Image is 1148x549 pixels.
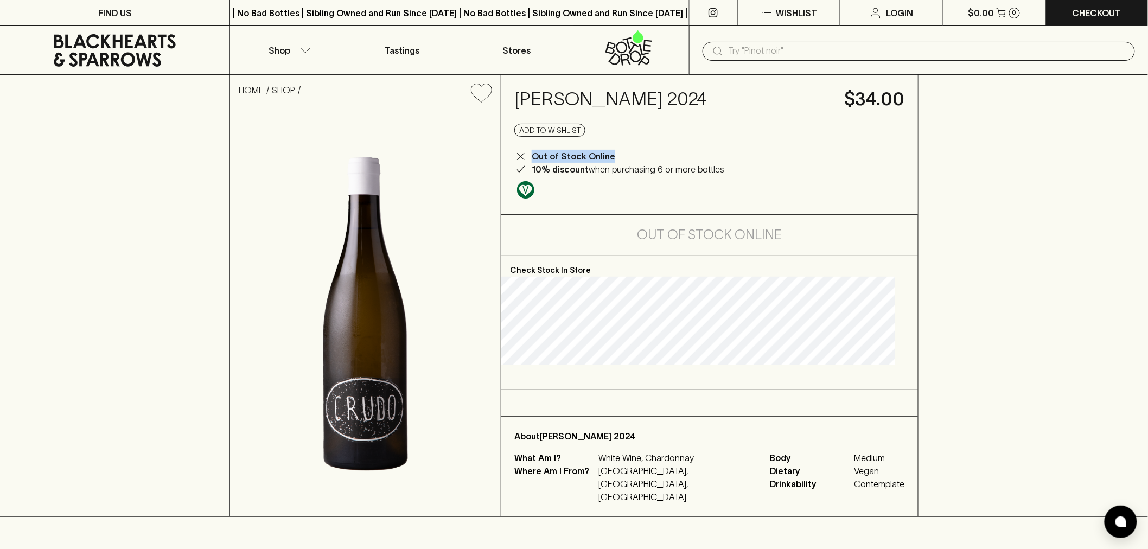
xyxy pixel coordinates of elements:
p: White Wine, Chardonnay [598,451,757,464]
p: Checkout [1073,7,1121,20]
p: Login [886,7,914,20]
span: Medium [854,451,905,464]
p: [GEOGRAPHIC_DATA], [GEOGRAPHIC_DATA], [GEOGRAPHIC_DATA] [598,464,757,503]
b: 10% discount [532,164,589,174]
p: FIND US [98,7,132,20]
p: 0 [1012,10,1017,16]
input: Try "Pinot noir" [729,42,1126,60]
span: Drinkability [770,477,852,490]
p: Check Stock In Store [501,256,918,277]
button: Add to wishlist [467,79,496,107]
button: Add to wishlist [514,124,585,137]
p: Wishlist [776,7,817,20]
span: Dietary [770,464,852,477]
button: Shop [230,26,345,74]
p: Where Am I From? [514,464,596,503]
p: Out of Stock Online [532,150,615,163]
img: Vegan [517,181,534,199]
a: Made without the use of any animal products. [514,178,537,201]
a: Stores [460,26,574,74]
img: 40102.png [230,111,501,516]
p: Tastings [385,44,419,57]
p: Shop [269,44,290,57]
p: About [PERSON_NAME] 2024 [514,430,905,443]
a: Tastings [345,26,460,74]
p: when purchasing 6 or more bottles [532,163,724,176]
h5: Out of Stock Online [637,226,782,244]
img: bubble-icon [1115,516,1126,527]
p: $0.00 [968,7,994,20]
span: Vegan [854,464,905,477]
span: Contemplate [854,477,905,490]
p: What Am I? [514,451,596,464]
h4: [PERSON_NAME] 2024 [514,88,832,111]
a: HOME [239,85,264,95]
p: Stores [503,44,531,57]
a: SHOP [272,85,295,95]
h4: $34.00 [845,88,905,111]
span: Body [770,451,852,464]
